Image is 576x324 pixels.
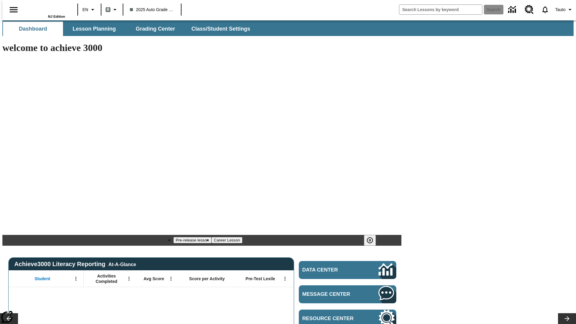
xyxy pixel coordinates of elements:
[166,274,175,283] button: Open Menu
[302,267,358,273] span: Data Center
[364,235,376,246] button: Pause
[80,4,99,15] button: Language: EN, Select a language
[130,7,174,13] span: 2025 Auto Grade 1 B
[143,276,164,281] span: Avg Score
[125,22,185,36] button: Grading Center
[136,25,175,32] span: Grading Center
[189,276,225,281] span: Score per Activity
[299,261,396,279] a: Data Center
[537,2,553,17] a: Notifications
[2,22,256,36] div: SubNavbar
[103,4,121,15] button: Boost Class color is gray green. Change class color
[558,313,576,324] button: Lesson carousel, Next
[14,261,136,268] span: Achieve3000 Literacy Reporting
[26,3,65,15] a: Home
[553,4,576,15] button: Profile/Settings
[302,316,361,322] span: Resource Center
[2,20,574,36] div: SubNavbar
[73,25,116,32] span: Lesson Planning
[71,274,80,283] button: Open Menu
[106,6,109,13] span: B
[19,25,47,32] span: Dashboard
[3,22,63,36] button: Dashboard
[280,274,289,283] button: Open Menu
[82,7,88,13] span: EN
[124,274,133,283] button: Open Menu
[211,237,242,243] button: Slide 2 Career Lesson
[48,15,65,18] span: NJ Edition
[187,22,255,36] button: Class/Student Settings
[521,1,537,18] a: Resource Center, Will open in new tab
[505,1,521,18] a: Data Center
[191,25,250,32] span: Class/Student Settings
[299,285,396,303] a: Message Center
[246,276,275,281] span: Pre-Test Lexile
[26,2,65,18] div: Home
[34,276,50,281] span: Student
[2,42,401,53] h1: welcome to achieve 3000
[108,261,136,267] div: At-A-Glance
[364,235,382,246] div: Pause
[87,273,126,284] span: Activities Completed
[173,237,211,243] button: Slide 1 Pre-release lesson
[399,5,482,14] input: search field
[64,22,124,36] button: Lesson Planning
[302,291,361,297] span: Message Center
[555,7,565,13] span: Tauto
[5,1,22,19] button: Open side menu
